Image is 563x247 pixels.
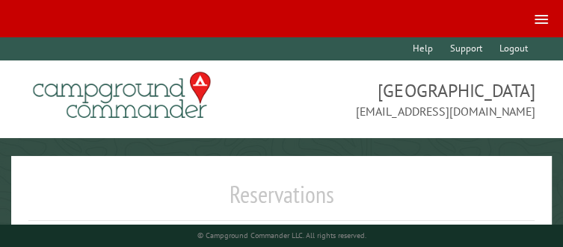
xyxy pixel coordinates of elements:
span: [GEOGRAPHIC_DATA] [EMAIL_ADDRESS][DOMAIN_NAME] [282,78,535,120]
small: © Campground Commander LLC. All rights reserved. [197,231,366,240]
a: Logout [492,37,535,60]
a: Support [443,37,489,60]
h1: Reservations [28,180,535,221]
a: Help [405,37,440,60]
img: Campground Commander [28,66,215,125]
